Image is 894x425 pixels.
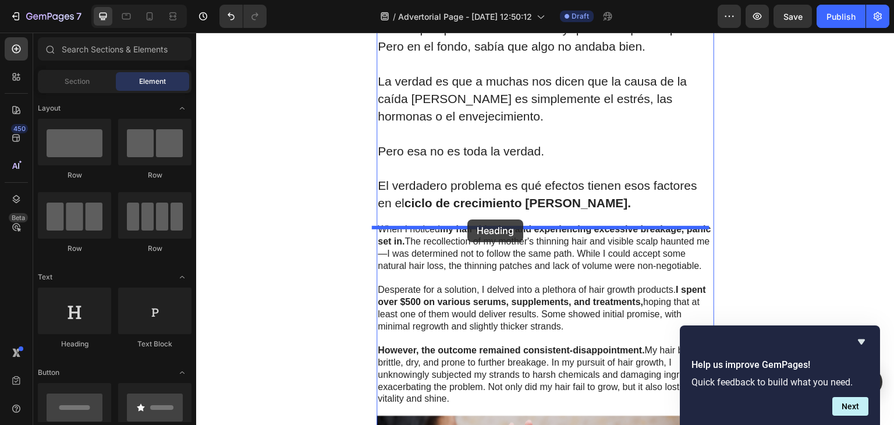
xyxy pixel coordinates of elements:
[398,10,532,23] span: Advertorial Page - [DATE] 12:50:12
[691,358,868,372] h2: Help us improve GemPages!
[118,243,191,254] div: Row
[173,268,191,286] span: Toggle open
[196,33,894,425] iframe: Design area
[38,339,111,349] div: Heading
[219,5,267,28] div: Undo/Redo
[38,272,52,282] span: Text
[817,5,865,28] button: Publish
[832,397,868,416] button: Next question
[173,99,191,118] span: Toggle open
[38,170,111,180] div: Row
[691,377,868,388] p: Quick feedback to build what you need.
[118,339,191,349] div: Text Block
[76,9,81,23] p: 7
[38,367,59,378] span: Button
[139,76,166,87] span: Element
[38,243,111,254] div: Row
[118,170,191,180] div: Row
[783,12,803,22] span: Save
[572,11,589,22] span: Draft
[826,10,856,23] div: Publish
[173,363,191,382] span: Toggle open
[774,5,812,28] button: Save
[5,5,87,28] button: 7
[11,124,28,133] div: 450
[393,10,396,23] span: /
[854,335,868,349] button: Hide survey
[38,37,191,61] input: Search Sections & Elements
[65,76,90,87] span: Section
[9,213,28,222] div: Beta
[691,335,868,416] div: Help us improve GemPages!
[38,103,61,114] span: Layout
